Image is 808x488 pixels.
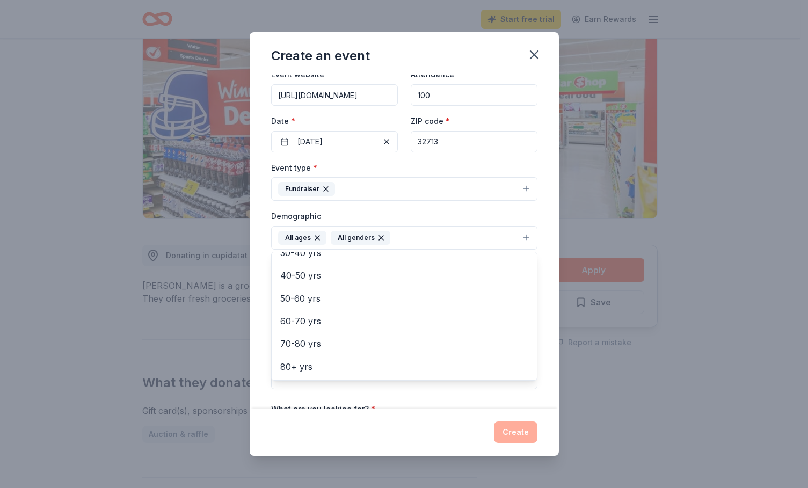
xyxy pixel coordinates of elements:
[331,231,390,245] div: All genders
[271,226,537,250] button: All agesAll genders
[280,246,528,260] span: 30-40 yrs
[280,292,528,305] span: 50-60 yrs
[278,231,326,245] div: All ages
[280,268,528,282] span: 40-50 yrs
[280,314,528,328] span: 60-70 yrs
[271,252,537,381] div: All agesAll genders
[280,360,528,374] span: 80+ yrs
[280,337,528,351] span: 70-80 yrs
